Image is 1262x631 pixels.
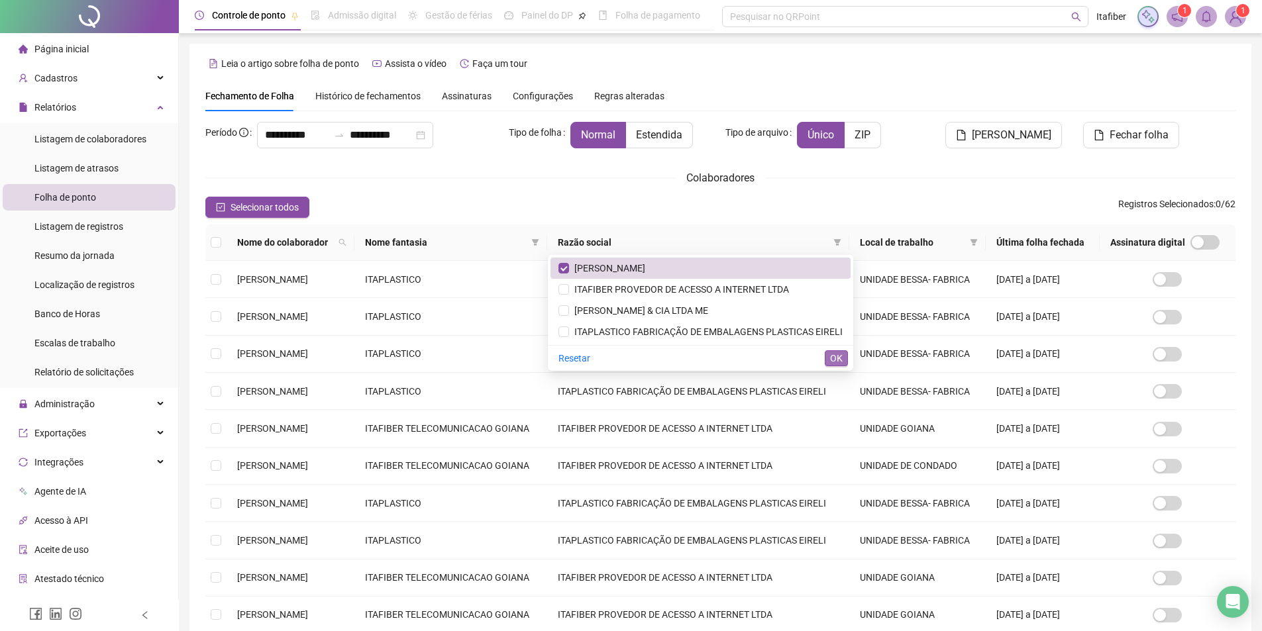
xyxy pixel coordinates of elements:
[237,460,308,471] span: [PERSON_NAME]
[1236,4,1249,17] sup: Atualize o seu contato no menu Meus Dados
[354,559,548,597] td: ITAFIBER TELECOMUNICACAO GOIANA
[849,522,986,559] td: UNIDADE BESSA- FABRICA
[19,428,28,438] span: export
[354,485,548,522] td: ITAPLASTICO
[509,125,562,140] span: Tipo de folha
[531,238,539,246] span: filter
[216,203,225,212] span: check-square
[956,130,967,140] span: file
[986,261,1100,298] td: [DATE] a [DATE]
[1071,12,1081,22] span: search
[328,10,396,21] span: Admissão digital
[209,59,218,68] span: file-text
[830,351,843,365] span: OK
[19,458,28,467] span: sync
[1096,9,1126,24] span: Itafiber
[986,336,1100,373] td: [DATE] a [DATE]
[205,91,294,101] span: Fechamento de Folha
[237,609,308,620] span: [PERSON_NAME]
[237,535,308,546] span: [PERSON_NAME]
[34,73,78,83] span: Cadastros
[19,574,28,583] span: solution
[578,12,586,20] span: pushpin
[34,192,96,203] span: Folha de ponto
[569,326,843,337] span: ITAPLASTICO FABRICAÇÃO DE EMBALAGENS PLASTICAS EIRELI
[860,235,965,250] span: Local de trabalho
[547,373,849,410] td: ITAPLASTICO FABRICAÇÃO DE EMBALAGENS PLASTICAS EIRELI
[986,559,1100,597] td: [DATE] a [DATE]
[231,200,299,215] span: Selecionar todos
[34,428,86,438] span: Exportações
[1171,11,1183,23] span: notification
[594,91,664,101] span: Regras alteradas
[986,410,1100,447] td: [DATE] a [DATE]
[1110,127,1169,143] span: Fechar folha
[408,11,417,20] span: sun
[195,11,204,20] span: clock-circle
[547,448,849,485] td: ITAFIBER PROVEDOR DE ACESSO A INTERNET LTDA
[558,235,827,250] span: Razão social
[504,11,513,20] span: dashboard
[237,386,308,397] span: [PERSON_NAME]
[221,58,359,69] span: Leia o artigo sobre folha de ponto
[558,351,590,365] span: Resetar
[19,103,28,112] span: file
[34,134,146,144] span: Listagem de colaboradores
[334,130,344,140] span: swap-right
[19,73,28,83] span: user-add
[849,448,986,485] td: UNIDADE DE CONDADO
[972,127,1051,143] span: [PERSON_NAME]
[311,11,320,20] span: file-done
[1217,586,1249,618] div: Open Intercom Messenger
[212,10,286,21] span: Controle de ponto
[1083,122,1179,148] button: Fechar folha
[849,261,986,298] td: UNIDADE BESSA- FABRICA
[831,232,844,252] span: filter
[808,128,834,141] span: Único
[425,10,492,21] span: Gestão de férias
[237,274,308,285] span: [PERSON_NAME]
[19,516,28,525] span: api
[1141,9,1155,24] img: sparkle-icon.fc2bf0ac1784a2077858766a79e2daf3.svg
[354,448,548,485] td: ITAFIBER TELECOMUNICACAO GOIANA
[239,128,248,137] span: info-circle
[849,559,986,597] td: UNIDADE GOIANA
[986,448,1100,485] td: [DATE] a [DATE]
[849,485,986,522] td: UNIDADE BESSA- FABRICA
[529,232,542,252] span: filter
[1226,7,1245,26] img: 11104
[354,336,548,373] td: ITAPLASTICO
[34,338,115,348] span: Escalas de trabalho
[553,350,596,366] button: Resetar
[1110,235,1185,250] span: Assinatura digital
[569,263,645,273] span: [PERSON_NAME]
[849,410,986,447] td: UNIDADE GOIANA
[849,298,986,335] td: UNIDADE BESSA- FABRICA
[945,122,1062,148] button: [PERSON_NAME]
[986,485,1100,522] td: [DATE] a [DATE]
[725,125,788,140] span: Tipo de arquivo
[970,238,978,246] span: filter
[849,373,986,410] td: UNIDADE BESSA- FABRICA
[34,279,134,290] span: Localização de registros
[1241,6,1245,15] span: 1
[19,44,28,54] span: home
[237,423,308,434] span: [PERSON_NAME]
[354,298,548,335] td: ITAPLASTICO
[967,232,980,252] span: filter
[34,163,119,173] span: Listagem de atrasos
[34,486,86,497] span: Agente de IA
[986,522,1100,559] td: [DATE] a [DATE]
[636,128,682,141] span: Estendida
[140,610,150,620] span: left
[237,348,308,359] span: [PERSON_NAME]
[442,91,492,101] span: Assinaturas
[34,515,88,526] span: Acesso à API
[986,298,1100,335] td: [DATE] a [DATE]
[1118,199,1214,209] span: Registros Selecionados
[205,127,237,138] span: Período
[34,457,83,467] span: Integrações
[833,238,841,246] span: filter
[334,130,344,140] span: to
[569,305,708,316] span: [PERSON_NAME] & CIA LTDA ME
